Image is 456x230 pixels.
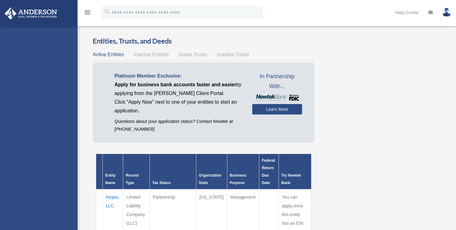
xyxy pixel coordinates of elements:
h3: Entities, Trusts, and Deeds [93,36,315,46]
th: Federal Return Due Date [259,154,279,189]
th: Tax Status [150,154,196,189]
img: Anderson Advisors Platinum Portal [3,7,59,20]
th: Record Type [123,154,150,189]
p: Questions about your application status? Contact Newtek at [PHONE_NUMBER] [114,118,243,133]
span: Inactive Entities [134,52,169,57]
a: menu [84,11,91,16]
span: Apply for business bank accounts faster and easier [114,82,236,87]
th: Business Purpose [227,154,259,189]
span: Inactive Trusts [217,52,249,57]
i: search [104,8,110,15]
i: menu [84,9,91,16]
th: Entity Name [103,154,123,189]
p: Platinum Member Exclusive: [114,72,243,80]
div: Try Newtek Bank [281,172,309,187]
span: Active Entities [93,52,124,57]
span: In Partnership With... [252,72,302,91]
img: User Pic [442,8,451,17]
span: Active Trusts [179,52,207,57]
p: by applying from the [PERSON_NAME] Client Portal. [114,80,243,98]
th: Organization State [196,154,227,189]
p: Click "Apply Now" next to one of your entities to start an application. [114,98,243,115]
a: Learn More [252,104,302,115]
img: NewtekBankLogoSM.png [255,94,299,101]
